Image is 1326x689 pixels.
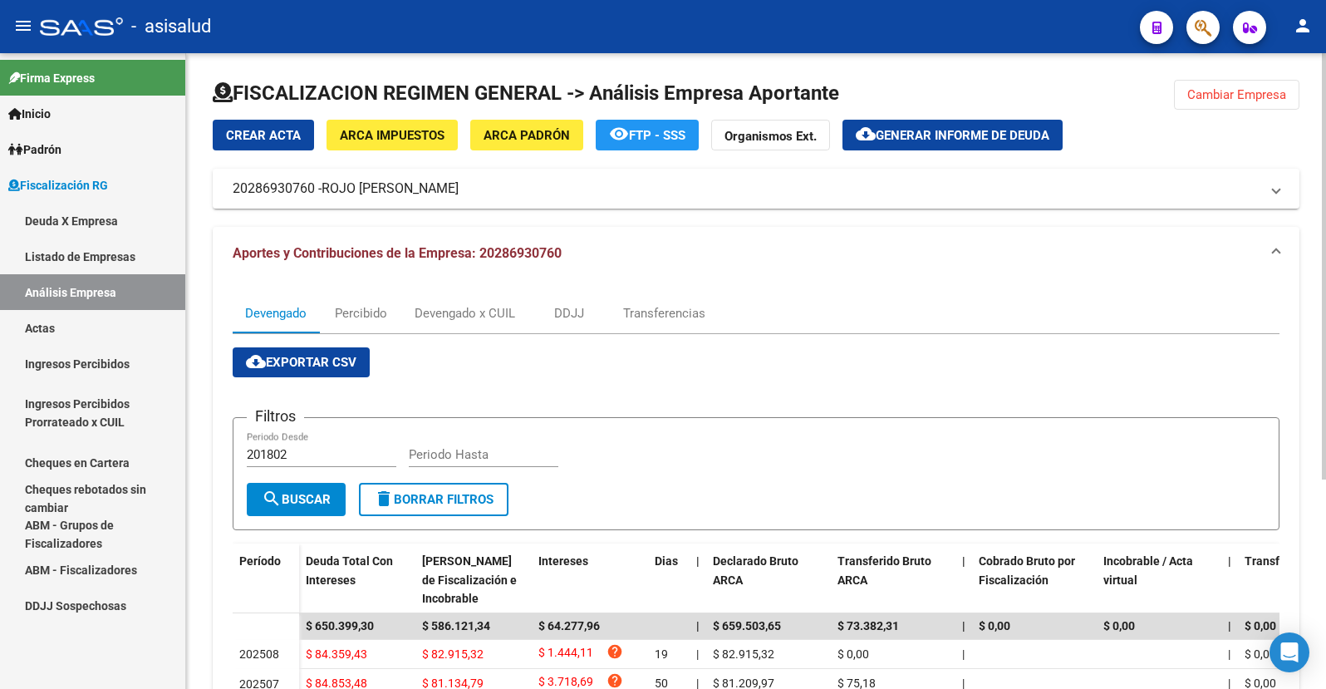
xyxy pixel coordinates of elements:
[1293,16,1313,36] mat-icon: person
[245,304,307,322] div: Devengado
[247,405,304,428] h3: Filtros
[1245,619,1276,632] span: $ 0,00
[655,647,668,661] span: 19
[340,128,444,143] span: ARCA Impuestos
[607,643,623,660] i: help
[696,647,699,661] span: |
[359,483,508,516] button: Borrar Filtros
[246,352,266,372] mat-icon: cloud_download
[1174,80,1299,110] button: Cambiar Empresa
[979,554,1075,587] span: Cobrado Bruto por Fiscalización
[306,647,367,661] span: $ 84.359,43
[1103,554,1193,587] span: Incobrable / Acta virtual
[837,619,899,632] span: $ 73.382,31
[415,304,515,322] div: Devengado x CUIL
[213,227,1299,280] mat-expansion-panel-header: Aportes y Contribuciones de la Empresa: 20286930760
[962,619,965,632] span: |
[247,483,346,516] button: Buscar
[607,672,623,689] i: help
[532,544,648,617] datatable-header-cell: Intereses
[233,180,1260,198] mat-panel-title: 20286930760 -
[690,544,706,617] datatable-header-cell: |
[655,554,678,568] span: Dias
[696,619,700,632] span: |
[831,544,955,617] datatable-header-cell: Transferido Bruto ARCA
[554,304,584,322] div: DDJJ
[1270,632,1309,672] div: Open Intercom Messenger
[422,647,484,661] span: $ 82.915,32
[239,647,279,661] span: 202508
[233,544,299,613] datatable-header-cell: Período
[724,129,817,144] strong: Organismos Ext.
[596,120,699,150] button: FTP - SSS
[335,304,387,322] div: Percibido
[713,619,781,632] span: $ 659.503,65
[299,544,415,617] datatable-header-cell: Deuda Total Con Intereses
[246,355,356,370] span: Exportar CSV
[13,16,33,36] mat-icon: menu
[538,643,593,666] span: $ 1.444,11
[213,120,314,150] button: Crear Acta
[226,128,301,143] span: Crear Acta
[962,554,965,568] span: |
[979,619,1010,632] span: $ 0,00
[713,554,798,587] span: Declarado Bruto ARCA
[374,492,494,507] span: Borrar Filtros
[955,544,972,617] datatable-header-cell: |
[1228,647,1230,661] span: |
[538,619,600,632] span: $ 64.277,96
[629,128,685,143] span: FTP - SSS
[972,544,1097,617] datatable-header-cell: Cobrado Bruto por Fiscalización
[962,647,965,661] span: |
[842,120,1063,150] button: Generar informe de deuda
[1097,544,1221,617] datatable-header-cell: Incobrable / Acta virtual
[876,128,1049,143] span: Generar informe de deuda
[713,647,774,661] span: $ 82.915,32
[422,554,517,606] span: [PERSON_NAME] de Fiscalización e Incobrable
[415,544,532,617] datatable-header-cell: Deuda Bruta Neto de Fiscalización e Incobrable
[8,69,95,87] span: Firma Express
[233,347,370,377] button: Exportar CSV
[239,554,281,568] span: Período
[1228,554,1231,568] span: |
[8,140,61,159] span: Padrón
[1245,647,1276,661] span: $ 0,00
[609,124,629,144] mat-icon: remove_red_eye
[538,554,588,568] span: Intereses
[648,544,690,617] datatable-header-cell: Dias
[484,128,570,143] span: ARCA Padrón
[374,489,394,509] mat-icon: delete
[322,180,459,198] span: ROJO [PERSON_NAME]
[1187,87,1286,102] span: Cambiar Empresa
[262,489,282,509] mat-icon: search
[470,120,583,150] button: ARCA Padrón
[233,245,562,261] span: Aportes y Contribuciones de la Empresa: 20286930760
[623,304,705,322] div: Transferencias
[8,176,108,194] span: Fiscalización RG
[706,544,831,617] datatable-header-cell: Declarado Bruto ARCA
[1221,544,1238,617] datatable-header-cell: |
[711,120,830,150] button: Organismos Ext.
[306,619,374,632] span: $ 650.399,30
[422,619,490,632] span: $ 586.121,34
[306,554,393,587] span: Deuda Total Con Intereses
[131,8,211,45] span: - asisalud
[262,492,331,507] span: Buscar
[327,120,458,150] button: ARCA Impuestos
[696,554,700,568] span: |
[8,105,51,123] span: Inicio
[837,647,869,661] span: $ 0,00
[856,124,876,144] mat-icon: cloud_download
[837,554,931,587] span: Transferido Bruto ARCA
[1103,619,1135,632] span: $ 0,00
[213,169,1299,209] mat-expansion-panel-header: 20286930760 -ROJO [PERSON_NAME]
[1228,619,1231,632] span: |
[213,80,839,106] h1: FISCALIZACION REGIMEN GENERAL -> Análisis Empresa Aportante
